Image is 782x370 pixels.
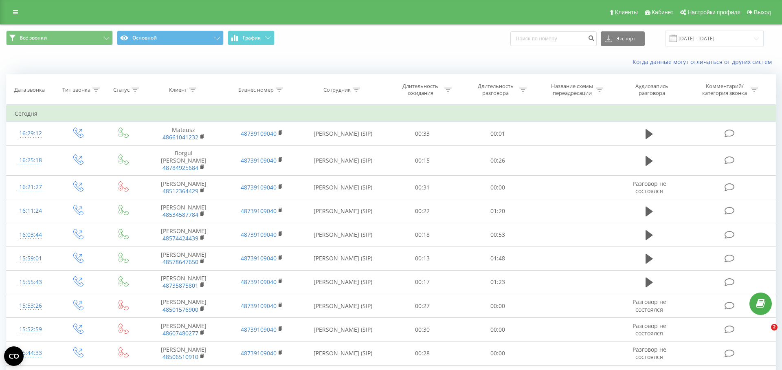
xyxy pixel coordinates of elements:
[243,35,261,41] span: График
[399,83,442,97] div: Длительность ожидания
[301,199,385,223] td: [PERSON_NAME] (SIP)
[15,152,46,168] div: 16:25:18
[145,318,223,341] td: [PERSON_NAME]
[633,298,666,313] span: Разговор не состоялся
[145,145,223,176] td: Borgul [PERSON_NAME]
[701,83,749,97] div: Комментарий/категория звонка
[145,176,223,199] td: [PERSON_NAME]
[301,318,385,341] td: [PERSON_NAME] (SIP)
[228,31,275,45] button: График
[510,31,597,46] input: Поиск по номеру
[163,329,198,337] a: 48607480277
[301,247,385,270] td: [PERSON_NAME] (SIP)
[323,86,351,93] div: Сотрудник
[15,274,46,290] div: 15:55:43
[385,223,460,247] td: 00:18
[385,122,460,145] td: 00:33
[626,83,679,97] div: Аудиозапись разговора
[15,179,46,195] div: 16:21:27
[145,223,223,247] td: [PERSON_NAME]
[241,207,277,215] a: 48739109040
[241,130,277,137] a: 48739109040
[385,341,460,365] td: 00:28
[241,278,277,286] a: 48739109040
[385,247,460,270] td: 00:13
[241,254,277,262] a: 48739109040
[385,318,460,341] td: 00:30
[169,86,187,93] div: Клиент
[145,270,223,294] td: [PERSON_NAME]
[7,106,776,122] td: Сегодня
[688,9,740,15] span: Настройки профиля
[385,176,460,199] td: 00:31
[145,341,223,365] td: [PERSON_NAME]
[14,86,45,93] div: Дата звонка
[460,176,535,199] td: 00:00
[145,199,223,223] td: [PERSON_NAME]
[460,294,535,318] td: 00:00
[301,145,385,176] td: [PERSON_NAME] (SIP)
[633,180,666,195] span: Разговор не состоялся
[241,349,277,357] a: 48739109040
[615,9,638,15] span: Клиенты
[15,203,46,219] div: 16:11:24
[550,83,594,97] div: Название схемы переадресации
[754,324,774,344] iframe: Intercom live chat
[163,164,198,172] a: 48784925684
[474,83,517,97] div: Длительность разговора
[113,86,130,93] div: Статус
[460,199,535,223] td: 01:20
[301,122,385,145] td: [PERSON_NAME] (SIP)
[163,211,198,218] a: 48534587784
[385,199,460,223] td: 00:22
[145,122,223,145] td: Mateusz
[15,126,46,141] div: 16:29:12
[15,345,46,361] div: 15:44:33
[15,322,46,337] div: 15:52:59
[163,133,198,141] a: 48661041232
[301,176,385,199] td: [PERSON_NAME] (SIP)
[163,187,198,195] a: 48512364429
[145,247,223,270] td: [PERSON_NAME]
[633,322,666,337] span: Разговор не состоялся
[241,231,277,238] a: 48739109040
[385,145,460,176] td: 00:15
[633,58,776,66] a: Когда данные могут отличаться от других систем
[460,270,535,294] td: 01:23
[652,9,673,15] span: Кабинет
[771,324,778,330] span: 2
[163,234,198,242] a: 48574424439
[20,35,47,41] span: Все звонки
[241,302,277,310] a: 48739109040
[241,183,277,191] a: 48739109040
[301,341,385,365] td: [PERSON_NAME] (SIP)
[385,294,460,318] td: 00:27
[238,86,274,93] div: Бизнес номер
[754,9,771,15] span: Выход
[62,86,90,93] div: Тип звонка
[15,251,46,266] div: 15:59:01
[460,341,535,365] td: 00:00
[241,156,277,164] a: 48739109040
[163,258,198,266] a: 48578647650
[145,294,223,318] td: [PERSON_NAME]
[163,353,198,361] a: 48506510910
[301,270,385,294] td: [PERSON_NAME] (SIP)
[15,227,46,243] div: 16:03:44
[301,223,385,247] td: [PERSON_NAME] (SIP)
[460,223,535,247] td: 00:53
[301,294,385,318] td: [PERSON_NAME] (SIP)
[15,298,46,314] div: 15:53:26
[460,318,535,341] td: 00:00
[385,270,460,294] td: 00:17
[460,247,535,270] td: 01:48
[460,145,535,176] td: 00:26
[4,346,24,366] button: Open CMP widget
[163,282,198,289] a: 48735875801
[601,31,645,46] button: Экспорт
[633,346,666,361] span: Разговор не состоялся
[241,326,277,333] a: 48739109040
[460,122,535,145] td: 00:01
[117,31,224,45] button: Основной
[6,31,113,45] button: Все звонки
